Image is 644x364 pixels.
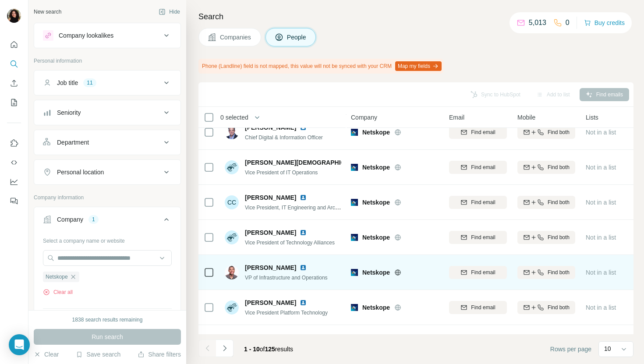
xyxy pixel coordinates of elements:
span: Not in a list [586,269,616,276]
button: Quick start [7,37,21,53]
img: LinkedIn logo [300,264,307,271]
button: Share filters [138,350,181,359]
span: Find both [548,128,570,136]
span: Netskope [362,198,390,207]
span: Find email [471,269,495,276]
span: Find both [548,163,570,171]
span: [PERSON_NAME] [245,298,296,307]
img: Logo of Netskope [351,164,358,171]
button: Find email [449,126,507,139]
span: [PERSON_NAME][DEMOGRAPHIC_DATA] [245,158,367,167]
span: Netskope [362,163,390,172]
span: [PERSON_NAME] [245,193,296,202]
img: Avatar [225,160,239,174]
img: Avatar [225,230,239,244]
img: Avatar [7,9,21,23]
div: Job title [57,78,78,87]
button: Save search [76,350,120,359]
span: Mobile [517,113,535,122]
span: Not in a list [586,164,616,171]
button: Seniority [34,102,180,123]
button: Find email [449,196,507,209]
span: Companies [220,33,252,42]
span: Rows per page [550,345,591,353]
button: Use Surfe on LinkedIn [7,135,21,151]
span: Netskope [362,128,390,137]
p: 5,013 [529,18,546,28]
div: CC [225,195,239,209]
img: LinkedIn logo [300,194,307,201]
img: Logo of Netskope [351,199,358,206]
div: Phone (Landline) field is not mapped, this value will not be synced with your CRM [198,59,443,74]
span: VP of Infrastructure and Operations [245,275,328,281]
div: Department [57,138,89,147]
span: Not in a list [586,129,616,136]
span: [PERSON_NAME] [245,228,296,237]
button: Find email [449,231,507,244]
img: Avatar [225,300,239,315]
img: LinkedIn logo [300,334,307,341]
button: Find email [449,161,507,174]
img: LinkedIn logo [300,299,307,306]
img: Logo of Netskope [351,269,358,276]
div: New search [34,8,61,16]
div: Open Intercom Messenger [9,334,30,355]
button: Dashboard [7,174,21,190]
img: LinkedIn logo [300,229,307,236]
button: Search [7,56,21,72]
button: Personal location [34,162,180,183]
button: Buy credits [584,17,625,29]
span: [PERSON_NAME] [245,263,296,272]
h4: Search [198,11,633,23]
button: Enrich CSV [7,75,21,91]
button: Use Surfe API [7,155,21,170]
button: Find both [517,231,575,244]
span: Lists [586,113,598,122]
span: Vice President, IT Engineering and Architecture [245,204,355,211]
img: Logo of Netskope [351,304,358,311]
span: [PERSON_NAME] [245,333,296,342]
button: Clear [34,350,59,359]
span: Find email [471,198,495,206]
button: Department [34,132,180,153]
button: Find both [517,161,575,174]
span: 0 selected [220,113,248,122]
span: Vice President of IT Operations [245,170,318,176]
span: Vice President of Technology Alliances [245,240,335,246]
span: Find both [548,304,570,311]
span: Company [351,113,377,122]
img: Avatar [225,125,239,139]
span: Not in a list [586,234,616,241]
span: Find email [471,233,495,241]
span: Not in a list [586,304,616,311]
img: Avatar [225,265,239,279]
span: Find both [548,269,570,276]
span: Find both [548,233,570,241]
div: Company [57,215,83,224]
span: Netskope [362,303,390,312]
div: 1 [88,216,99,223]
div: Select a company name or website [43,233,172,245]
button: Feedback [7,193,21,209]
span: Not in a list [586,199,616,206]
button: Job title11 [34,72,180,93]
button: Find both [517,126,575,139]
button: Find both [517,301,575,314]
button: Find email [449,301,507,314]
span: of [260,346,265,353]
div: Personal location [57,168,104,177]
span: Email [449,113,464,122]
span: Find email [471,304,495,311]
button: Navigate to next page [216,339,234,357]
p: 0 [566,18,570,28]
button: Find both [517,196,575,209]
div: Seniority [57,108,81,117]
span: 1 - 10 [244,346,260,353]
span: Find email [471,163,495,171]
button: Find email [449,266,507,279]
span: Netskope [362,268,390,277]
span: Netskope [362,233,390,242]
button: Company1 [34,209,180,233]
span: 125 [265,346,275,353]
button: My lists [7,95,21,110]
